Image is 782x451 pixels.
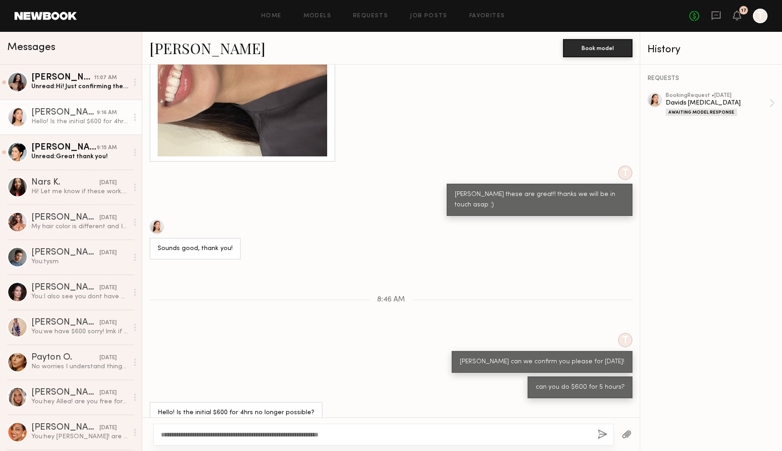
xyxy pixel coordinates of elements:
[100,179,117,187] div: [DATE]
[563,44,633,51] a: Book model
[7,42,55,53] span: Messages
[97,109,117,117] div: 9:16 AM
[563,39,633,57] button: Book model
[648,75,775,82] div: REQUESTS
[31,362,128,371] div: No worries I understand things happen!
[31,143,97,152] div: [PERSON_NAME]
[31,292,128,301] div: You: I also see you dont have digitals on your profile can you send those over ASAP too please
[31,423,100,432] div: [PERSON_NAME]
[31,222,128,231] div: My hair color is different and I lost a little weight since my last ones
[94,74,117,82] div: 11:07 AM
[648,45,775,55] div: History
[31,318,100,327] div: [PERSON_NAME]
[261,13,282,19] a: Home
[666,109,737,116] div: Awaiting Model Response
[31,213,100,222] div: [PERSON_NAME]
[31,82,128,91] div: Unread: Hi! Just confirming the shoot [DATE]
[158,408,314,418] div: Hello! Is the initial $600 for 4hrs no longer possible?
[31,108,97,117] div: [PERSON_NAME]
[97,144,117,152] div: 9:15 AM
[31,397,128,406] div: You: hey Allea! are you free for a few hours [DATE]? we have a small shoot for a toothpaste brand...
[100,249,117,257] div: [DATE]
[460,357,624,367] div: [PERSON_NAME] can we confirm you please for [DATE]!
[666,99,769,107] div: Davids [MEDICAL_DATA]
[666,93,775,116] a: bookingRequest •[DATE]Davids [MEDICAL_DATA]Awaiting Model Response
[753,9,767,23] a: T
[31,178,100,187] div: Nars K.
[31,327,128,336] div: You: we have $600 sorry! lmk if that can work on this occasion, but otherwise next time!
[100,284,117,292] div: [DATE]
[149,38,265,58] a: [PERSON_NAME]
[455,190,624,210] div: [PERSON_NAME] these are great!! thanks we will be in touch asap :)
[304,13,331,19] a: Models
[741,8,747,13] div: 17
[31,388,100,397] div: [PERSON_NAME]
[31,257,128,266] div: You: tysm
[377,296,405,304] span: 8:46 AM
[31,187,128,196] div: Hi! Let me know if these work. Thank you!
[100,424,117,432] div: [DATE]
[31,432,128,441] div: You: hey [PERSON_NAME]! are you free for a few hours [DATE]? we have a small shoot for a toothpas...
[100,354,117,362] div: [DATE]
[31,152,128,161] div: Unread: Great thank you!
[31,283,100,292] div: [PERSON_NAME]
[100,214,117,222] div: [DATE]
[100,389,117,397] div: [DATE]
[469,13,505,19] a: Favorites
[536,382,624,393] div: can you do $600 for 5 hours?
[158,244,233,254] div: Sounds good, thank you!
[31,73,94,82] div: [PERSON_NAME]
[100,319,117,327] div: [DATE]
[31,353,100,362] div: Payton O.
[353,13,388,19] a: Requests
[31,117,128,126] div: Hello! Is the initial $600 for 4hrs no longer possible?
[31,248,100,257] div: [PERSON_NAME]
[666,93,769,99] div: booking Request • [DATE]
[410,13,448,19] a: Job Posts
